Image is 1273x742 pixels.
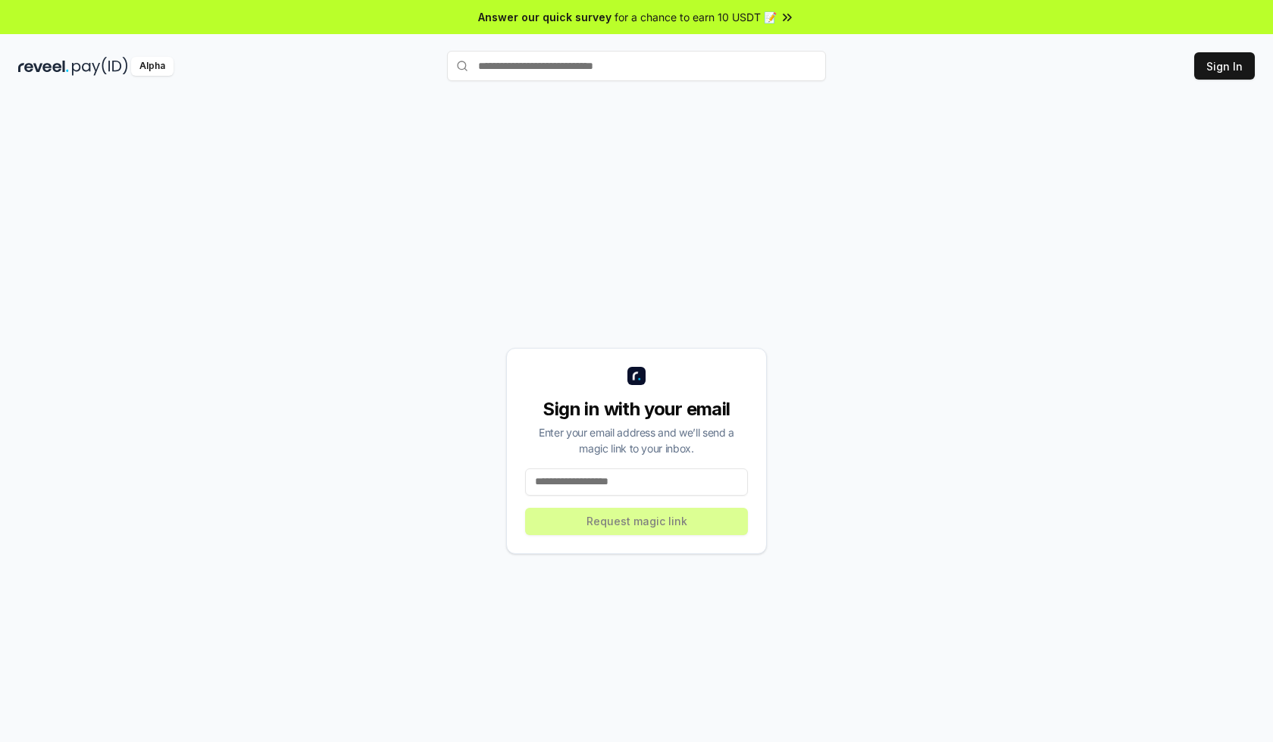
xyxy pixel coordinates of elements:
[525,424,748,456] div: Enter your email address and we’ll send a magic link to your inbox.
[615,9,777,25] span: for a chance to earn 10 USDT 📝
[478,9,611,25] span: Answer our quick survey
[131,57,174,76] div: Alpha
[72,57,128,76] img: pay_id
[18,57,69,76] img: reveel_dark
[1194,52,1255,80] button: Sign In
[525,397,748,421] div: Sign in with your email
[627,367,646,385] img: logo_small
